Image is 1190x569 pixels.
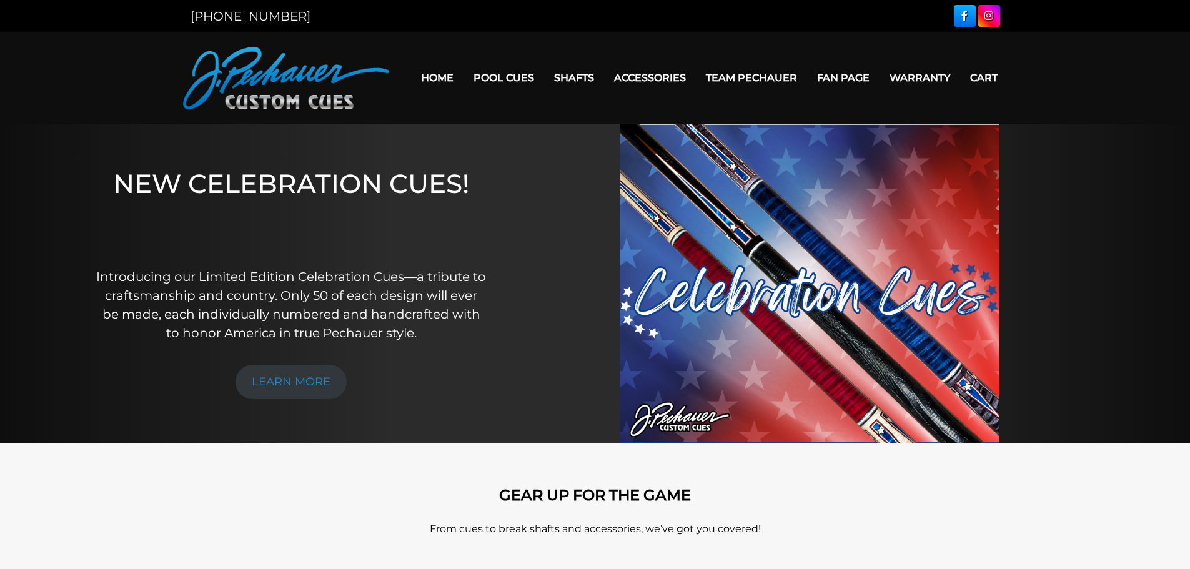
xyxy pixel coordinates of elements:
a: Fan Page [807,62,880,94]
a: [PHONE_NUMBER] [191,9,310,24]
a: Shafts [544,62,604,94]
a: Pool Cues [464,62,544,94]
a: Home [411,62,464,94]
a: Cart [960,62,1008,94]
img: Pechauer Custom Cues [183,47,389,109]
p: Introducing our Limited Edition Celebration Cues—a tribute to craftsmanship and country. Only 50 ... [96,267,487,342]
strong: GEAR UP FOR THE GAME [499,486,691,504]
h1: NEW CELEBRATION CUES! [96,168,487,250]
a: Warranty [880,62,960,94]
a: Accessories [604,62,696,94]
a: Team Pechauer [696,62,807,94]
p: From cues to break shafts and accessories, we’ve got you covered! [239,522,951,537]
a: LEARN MORE [236,365,347,399]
